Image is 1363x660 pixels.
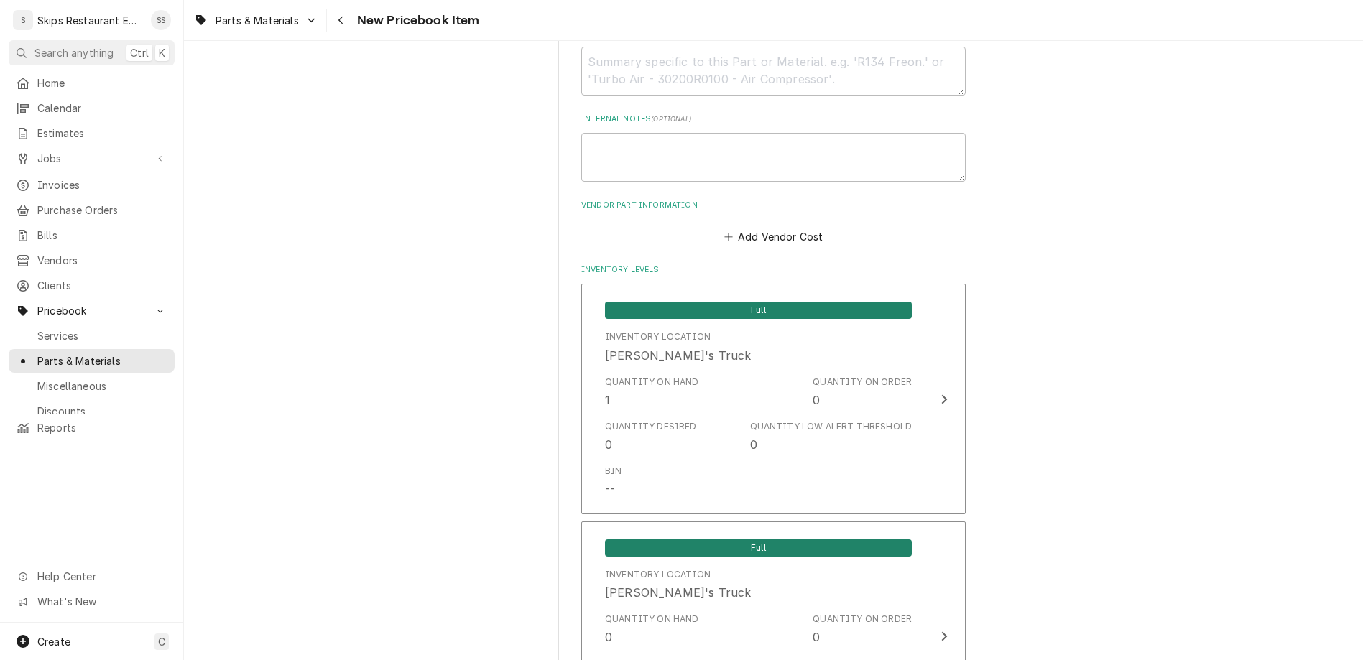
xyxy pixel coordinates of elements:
a: Go to Help Center [9,564,175,588]
div: Quantity on Hand [605,613,699,646]
a: Invoices [9,173,175,197]
span: Home [37,75,167,90]
div: Detailed Summary Template [581,27,966,96]
span: Create [37,636,70,648]
div: Shan Skipper's Avatar [151,10,171,30]
a: Go to Jobs [9,147,175,170]
span: What's New [37,594,166,609]
span: Parts & Materials [216,13,299,28]
span: K [159,45,165,60]
div: 0 [605,628,612,646]
button: Update Inventory Level [581,284,966,514]
span: Ctrl [130,45,149,60]
span: Pricebook [37,303,146,318]
a: Bills [9,223,175,247]
div: 0 [605,436,612,453]
a: Go to What's New [9,590,175,613]
a: Go to Pricebook [9,299,175,322]
div: S [13,10,33,30]
div: Bin [605,465,622,498]
div: Quantity Low Alert Threshold [750,420,912,433]
div: Quantity on Hand [605,376,699,409]
a: Clients [9,274,175,297]
span: Calendar [37,101,167,116]
span: Bills [37,228,167,243]
label: Internal Notes [581,113,966,125]
div: Location [605,568,751,601]
a: Go to Parts & Materials [188,9,323,32]
div: Quantity Desired [605,420,697,453]
div: Full [605,538,912,557]
div: Quantity on Order [813,613,912,626]
div: Quantity on Order [813,613,912,646]
div: 1 [605,391,610,409]
label: Inventory Levels [581,264,966,276]
span: Miscellaneous [37,378,167,394]
a: Vendors [9,248,175,272]
div: [PERSON_NAME]'s Truck [605,584,751,601]
span: Invoices [37,177,167,192]
span: Parts & Materials [37,353,167,368]
div: Quantity on Hand [605,376,699,389]
span: Services [37,328,167,343]
a: Purchase Orders [9,198,175,222]
div: Quantity Low Alert Threshold [750,420,912,453]
span: Search anything [34,45,114,60]
div: 0 [750,436,757,453]
div: SS [151,10,171,30]
div: -- [605,480,615,498]
div: Quantity on Order [813,376,912,409]
a: Calendar [9,96,175,120]
div: Bin [605,465,622,478]
a: Parts & Materials [9,349,175,373]
div: Quantity on Order [813,376,912,389]
a: Services [9,324,175,348]
a: Home [9,71,175,95]
div: Quantity Desired [605,420,697,433]
span: Estimates [37,126,167,141]
div: Internal Notes [581,113,966,182]
div: Full [605,300,912,319]
span: Full [605,302,912,319]
div: Inventory Location [605,330,711,343]
div: Location [605,330,751,363]
span: Clients [37,278,167,293]
div: Skips Restaurant Equipment [37,13,143,28]
div: 0 [813,628,820,646]
span: Jobs [37,151,146,166]
span: Help Center [37,569,166,584]
a: Estimates [9,121,175,145]
span: Discounts [37,404,167,419]
button: Search anythingCtrlK [9,40,175,65]
div: Inventory Location [605,568,711,581]
button: Navigate back [330,9,353,32]
div: Quantity on Hand [605,613,699,626]
button: Add Vendor Cost [721,226,826,246]
span: C [158,634,165,649]
div: 0 [813,391,820,409]
span: Vendors [37,253,167,268]
a: Discounts [9,399,175,423]
div: [PERSON_NAME]'s Truck [605,347,751,364]
span: Reports [37,420,167,435]
span: ( optional ) [651,115,691,123]
label: Vendor Part Information [581,200,966,211]
a: Miscellaneous [9,374,175,398]
span: New Pricebook Item [353,11,480,30]
div: Vendor Part Information [581,200,966,247]
span: Full [605,539,912,557]
span: Purchase Orders [37,203,167,218]
a: Reports [9,416,175,440]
